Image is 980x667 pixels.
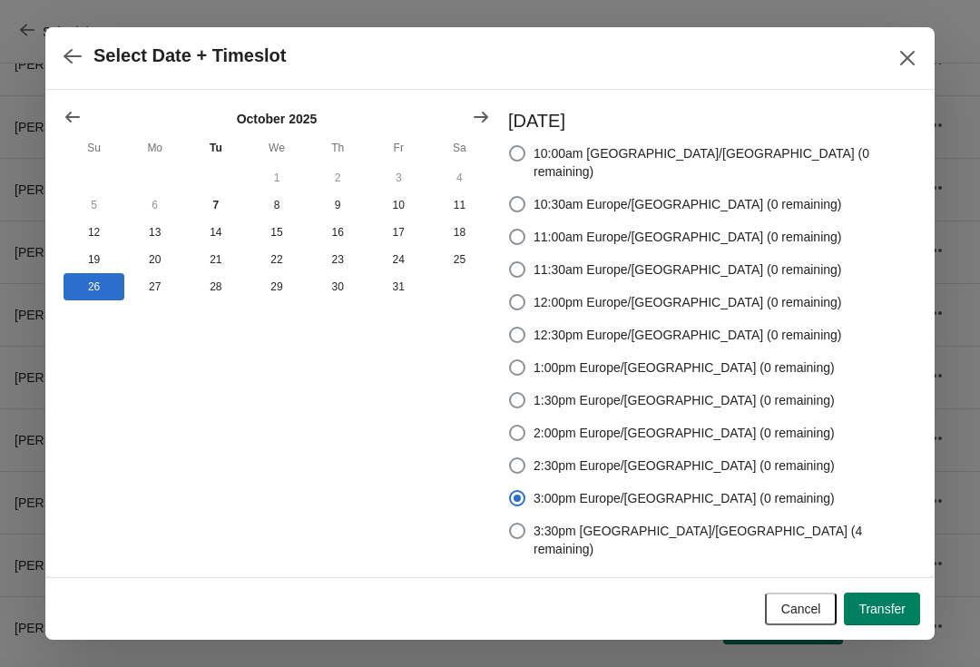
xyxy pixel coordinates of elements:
button: Tuesday October 21 2025 [185,246,246,273]
th: Monday [124,132,185,164]
button: Friday October 31 2025 [368,273,429,300]
span: 12:30pm Europe/[GEOGRAPHIC_DATA] (0 remaining) [534,326,842,344]
button: Monday October 27 2025 [124,273,185,300]
button: Wednesday October 1 2025 [246,164,307,191]
th: Sunday [64,132,124,164]
span: 10:30am Europe/[GEOGRAPHIC_DATA] (0 remaining) [534,195,842,213]
span: 11:30am Europe/[GEOGRAPHIC_DATA] (0 remaining) [534,260,842,279]
button: Thursday October 9 2025 [308,191,368,219]
span: 1:00pm Europe/[GEOGRAPHIC_DATA] (0 remaining) [534,358,835,377]
button: Sunday October 19 2025 [64,246,124,273]
span: 1:30pm Europe/[GEOGRAPHIC_DATA] (0 remaining) [534,391,835,409]
button: Tuesday October 14 2025 [185,219,246,246]
button: Cancel [765,593,838,625]
th: Tuesday [185,132,246,164]
button: Thursday October 23 2025 [308,246,368,273]
span: 3:30pm [GEOGRAPHIC_DATA]/[GEOGRAPHIC_DATA] (4 remaining) [534,522,916,558]
button: Saturday October 11 2025 [429,191,490,219]
button: Tuesday October 28 2025 [185,273,246,300]
button: Friday October 17 2025 [368,219,429,246]
button: Monday October 6 2025 [124,191,185,219]
button: Wednesday October 22 2025 [246,246,307,273]
span: 10:00am [GEOGRAPHIC_DATA]/[GEOGRAPHIC_DATA] (0 remaining) [534,144,916,181]
button: Saturday October 18 2025 [429,219,490,246]
button: Friday October 10 2025 [368,191,429,219]
button: Friday October 3 2025 [368,164,429,191]
button: Close [891,42,924,74]
button: Today Tuesday October 7 2025 [185,191,246,219]
button: Saturday October 4 2025 [429,164,490,191]
button: Wednesday October 8 2025 [246,191,307,219]
button: Transfer [844,593,920,625]
span: 11:00am Europe/[GEOGRAPHIC_DATA] (0 remaining) [534,228,842,246]
h2: Select Date + Timeslot [93,45,287,66]
button: Sunday October 26 2025 [64,273,124,300]
button: Thursday October 16 2025 [308,219,368,246]
button: Monday October 20 2025 [124,246,185,273]
button: Wednesday October 15 2025 [246,219,307,246]
button: Show previous month, September 2025 [56,101,89,133]
button: Friday October 24 2025 [368,246,429,273]
button: Thursday October 2 2025 [308,164,368,191]
span: 12:00pm Europe/[GEOGRAPHIC_DATA] (0 remaining) [534,293,842,311]
th: Saturday [429,132,490,164]
span: Cancel [781,602,821,616]
span: 2:30pm Europe/[GEOGRAPHIC_DATA] (0 remaining) [534,456,835,475]
th: Thursday [308,132,368,164]
span: 3:00pm Europe/[GEOGRAPHIC_DATA] (0 remaining) [534,489,835,507]
button: Sunday October 5 2025 [64,191,124,219]
button: Wednesday October 29 2025 [246,273,307,300]
button: Monday October 13 2025 [124,219,185,246]
button: Thursday October 30 2025 [308,273,368,300]
button: Sunday October 12 2025 [64,219,124,246]
th: Wednesday [246,132,307,164]
h3: [DATE] [508,108,916,133]
span: 2:00pm Europe/[GEOGRAPHIC_DATA] (0 remaining) [534,424,835,442]
th: Friday [368,132,429,164]
span: Transfer [858,602,906,616]
button: Saturday October 25 2025 [429,246,490,273]
button: Show next month, November 2025 [465,101,497,133]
